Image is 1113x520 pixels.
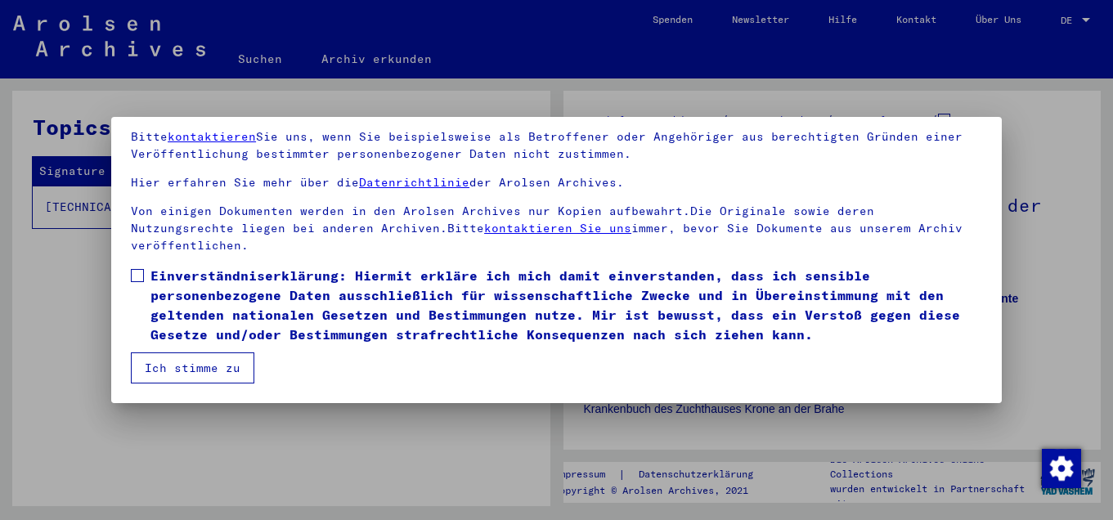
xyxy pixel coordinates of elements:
[131,128,982,163] p: Bitte Sie uns, wenn Sie beispielsweise als Betroffener oder Angehöriger aus berechtigten Gründen ...
[150,266,982,344] span: Einverständniserklärung: Hiermit erkläre ich mich damit einverstanden, dass ich sensible personen...
[168,129,256,144] a: kontaktieren
[131,203,982,254] p: Von einigen Dokumenten werden in den Arolsen Archives nur Kopien aufbewahrt.Die Originale sowie d...
[1042,449,1081,488] img: Zustimmung ändern
[131,174,982,191] p: Hier erfahren Sie mehr über die der Arolsen Archives.
[359,175,469,190] a: Datenrichtlinie
[131,352,254,383] button: Ich stimme zu
[484,221,631,235] a: kontaktieren Sie uns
